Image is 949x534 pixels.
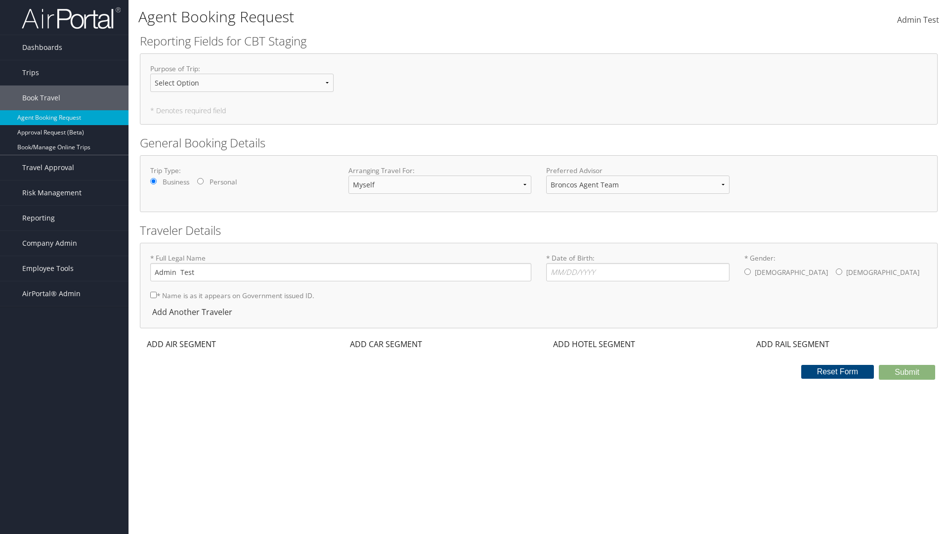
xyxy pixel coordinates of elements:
[749,338,834,350] div: ADD RAIL SEGMENT
[22,206,55,230] span: Reporting
[210,177,237,187] label: Personal
[744,253,928,283] label: * Gender:
[22,281,81,306] span: AirPortal® Admin
[150,292,157,298] input: * Name is as it appears on Government issued ID.
[546,166,730,176] label: Preferred Advisor
[836,268,842,275] input: * Gender:[DEMOGRAPHIC_DATA][DEMOGRAPHIC_DATA]
[879,365,935,380] button: Submit
[755,263,828,282] label: [DEMOGRAPHIC_DATA]
[22,155,74,180] span: Travel Approval
[343,338,427,350] div: ADD CAR SEGMENT
[801,365,874,379] button: Reset Form
[140,222,938,239] h2: Traveler Details
[140,33,938,49] h2: Reporting Fields for CBT Staging
[140,338,221,350] div: ADD AIR SEGMENT
[22,180,82,205] span: Risk Management
[22,86,60,110] span: Book Travel
[897,14,939,25] span: Admin Test
[150,306,237,318] div: Add Another Traveler
[22,35,62,60] span: Dashboards
[150,263,531,281] input: * Full Legal Name
[150,253,531,281] label: * Full Legal Name
[897,5,939,36] a: Admin Test
[163,177,189,187] label: Business
[22,6,121,30] img: airportal-logo.png
[150,286,314,305] label: * Name is as it appears on Government issued ID.
[348,166,532,176] label: Arranging Travel For:
[140,134,938,151] h2: General Booking Details
[150,74,334,92] select: Purpose of Trip:
[744,268,751,275] input: * Gender:[DEMOGRAPHIC_DATA][DEMOGRAPHIC_DATA]
[546,338,640,350] div: ADD HOTEL SEGMENT
[846,263,919,282] label: [DEMOGRAPHIC_DATA]
[546,263,730,281] input: * Date of Birth:
[150,166,334,176] label: Trip Type:
[22,60,39,85] span: Trips
[150,107,927,114] h5: * Denotes required field
[150,64,334,100] label: Purpose of Trip :
[138,6,672,27] h1: Agent Booking Request
[22,256,74,281] span: Employee Tools
[546,253,730,281] label: * Date of Birth:
[22,231,77,256] span: Company Admin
